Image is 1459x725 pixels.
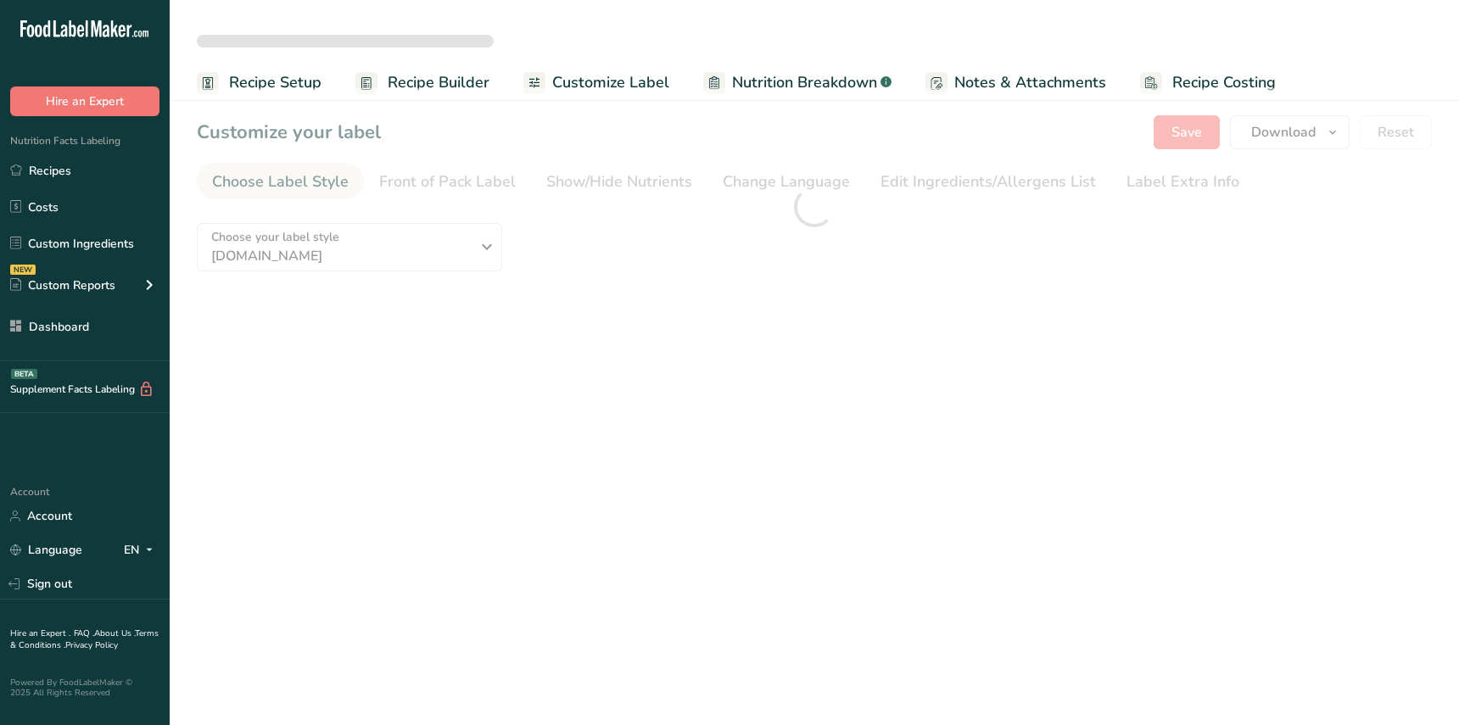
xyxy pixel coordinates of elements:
[65,639,118,651] a: Privacy Policy
[10,265,36,275] div: NEW
[10,627,70,639] a: Hire an Expert .
[1172,71,1276,94] span: Recipe Costing
[10,678,159,698] div: Powered By FoodLabelMaker © 2025 All Rights Reserved
[954,71,1106,94] span: Notes & Attachments
[1140,64,1276,102] a: Recipe Costing
[388,71,489,94] span: Recipe Builder
[197,64,321,102] a: Recipe Setup
[124,540,159,560] div: EN
[355,64,489,102] a: Recipe Builder
[94,627,135,639] a: About Us .
[10,535,82,565] a: Language
[74,627,94,639] a: FAQ .
[703,64,892,102] a: Nutrition Breakdown
[732,71,877,94] span: Nutrition Breakdown
[523,64,669,102] a: Customize Label
[10,627,159,651] a: Terms & Conditions .
[552,71,669,94] span: Customize Label
[925,64,1106,102] a: Notes & Attachments
[11,369,37,379] div: BETA
[10,86,159,116] button: Hire an Expert
[229,71,321,94] span: Recipe Setup
[10,276,115,294] div: Custom Reports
